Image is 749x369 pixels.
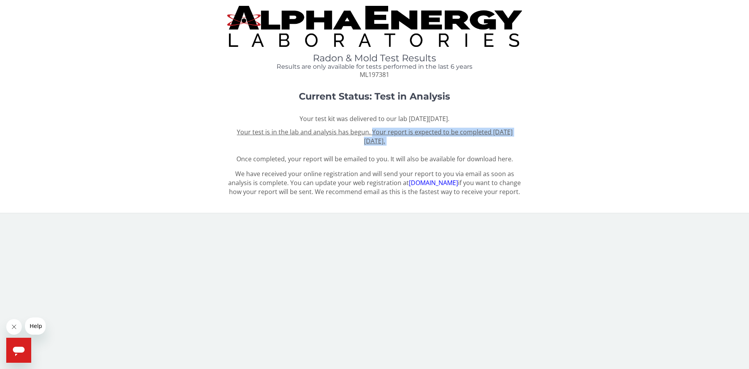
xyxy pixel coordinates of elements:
[6,319,22,335] iframe: Close message
[227,114,522,123] p: Your test kit was delivered to our lab [DATE][DATE].
[227,169,522,196] p: We have received your online registration and will send your report to you via email as soon as a...
[409,178,458,187] a: [DOMAIN_NAME]
[299,91,450,102] strong: Current Status: Test in Analysis
[227,6,522,47] img: TightCrop.jpg
[360,70,389,79] span: ML197381
[6,338,31,363] iframe: Button to launch messaging window
[236,128,513,163] span: Once completed, your report will be emailed to you. It will also be available for download here.
[227,53,522,63] h1: Radon & Mold Test Results
[25,317,46,335] iframe: Message from company
[227,63,522,70] h4: Results are only available for tests performed in the last 6 years
[237,128,513,145] u: Your test is in the lab and analysis has begun. Your report is expected to be completed [DATE][DA...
